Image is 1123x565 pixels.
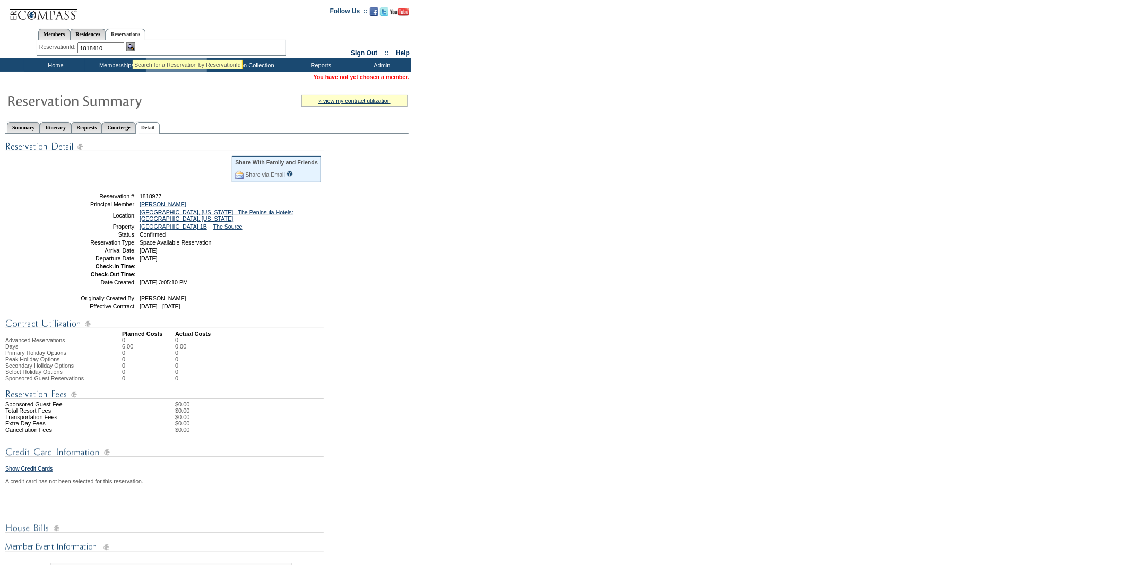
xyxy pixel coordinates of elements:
[5,414,122,420] td: Transportation Fees
[96,263,136,270] strong: Check-In Time:
[85,58,146,72] td: Memberships
[140,209,293,222] a: [GEOGRAPHIC_DATA], [US_STATE] - The Peninsula Hotels: [GEOGRAPHIC_DATA], [US_STATE]
[235,159,318,166] div: Share With Family and Friends
[175,337,186,343] td: 0
[5,362,74,369] span: Secondary Holiday Options
[350,58,411,72] td: Admin
[24,58,85,72] td: Home
[175,420,409,427] td: $0.00
[60,295,136,301] td: Originally Created By:
[122,375,175,381] td: 0
[106,29,145,40] a: Reservations
[370,7,378,16] img: Become our fan on Facebook
[5,420,122,427] td: Extra Day Fees
[245,171,285,178] a: Share via Email
[175,331,409,337] td: Actual Costs
[5,375,84,381] span: Sponsored Guest Reservations
[318,98,391,104] a: » view my contract utilization
[5,140,324,153] img: Reservation Detail
[38,29,71,40] a: Members
[5,521,324,535] img: House Bills
[136,122,160,134] a: Detail
[5,541,324,554] img: Member Event
[60,193,136,199] td: Reservation #:
[40,122,71,133] a: Itinerary
[134,62,241,68] div: Search for a Reservation by ReservationId
[70,29,106,40] a: Residences
[175,427,409,433] td: $0.00
[175,407,409,414] td: $0.00
[175,356,186,362] td: 0
[140,201,186,207] a: [PERSON_NAME]
[60,209,136,222] td: Location:
[60,247,136,254] td: Arrival Date:
[39,42,78,51] div: ReservationId:
[71,122,102,133] a: Requests
[314,74,409,80] span: You have not yet chosen a member.
[7,90,219,111] img: Reservaton Summary
[140,223,207,230] a: [GEOGRAPHIC_DATA] 1B
[5,337,65,343] span: Advanced Reservations
[289,58,350,72] td: Reports
[140,247,158,254] span: [DATE]
[122,343,175,350] td: 6.00
[207,58,289,72] td: Vacation Collection
[140,231,166,238] span: Confirmed
[385,49,389,57] span: ::
[60,255,136,262] td: Departure Date:
[175,401,409,407] td: $0.00
[175,362,186,369] td: 0
[122,356,175,362] td: 0
[140,279,188,285] span: [DATE] 3:05:10 PM
[213,223,243,230] a: The Source
[122,350,175,356] td: 0
[122,337,175,343] td: 0
[380,7,388,16] img: Follow us on Twitter
[60,231,136,238] td: Status:
[60,201,136,207] td: Principal Member:
[5,343,18,350] span: Days
[122,369,175,375] td: 0
[175,350,186,356] td: 0
[60,279,136,285] td: Date Created:
[140,255,158,262] span: [DATE]
[396,49,410,57] a: Help
[5,407,122,414] td: Total Resort Fees
[351,49,377,57] a: Sign Out
[140,193,162,199] span: 1818977
[390,8,409,16] img: Subscribe to our YouTube Channel
[5,427,122,433] td: Cancellation Fees
[102,122,135,133] a: Concierge
[5,401,122,407] td: Sponsored Guest Fee
[5,465,53,472] a: Show Credit Cards
[5,356,59,362] span: Peak Holiday Options
[60,239,136,246] td: Reservation Type:
[5,317,324,331] img: Contract Utilization
[5,369,63,375] span: Select Holiday Options
[146,58,207,72] td: Reservations
[175,369,186,375] td: 0
[122,362,175,369] td: 0
[330,6,368,19] td: Follow Us ::
[175,414,409,420] td: $0.00
[5,478,409,484] div: A credit card has not been selected for this reservation.
[126,42,135,51] img: Reservation Search
[60,303,136,309] td: Effective Contract:
[91,271,136,277] strong: Check-Out Time:
[287,171,293,177] input: What is this?
[5,350,66,356] span: Primary Holiday Options
[5,388,324,401] img: Reservation Fees
[7,122,40,133] a: Summary
[140,295,186,301] span: [PERSON_NAME]
[175,343,186,350] td: 0.00
[60,223,136,230] td: Property:
[175,375,186,381] td: 0
[380,11,388,17] a: Follow us on Twitter
[140,303,180,309] span: [DATE] - [DATE]
[122,331,175,337] td: Planned Costs
[370,11,378,17] a: Become our fan on Facebook
[5,446,324,459] img: Credit Card Information
[390,11,409,17] a: Subscribe to our YouTube Channel
[140,239,211,246] span: Space Available Reservation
